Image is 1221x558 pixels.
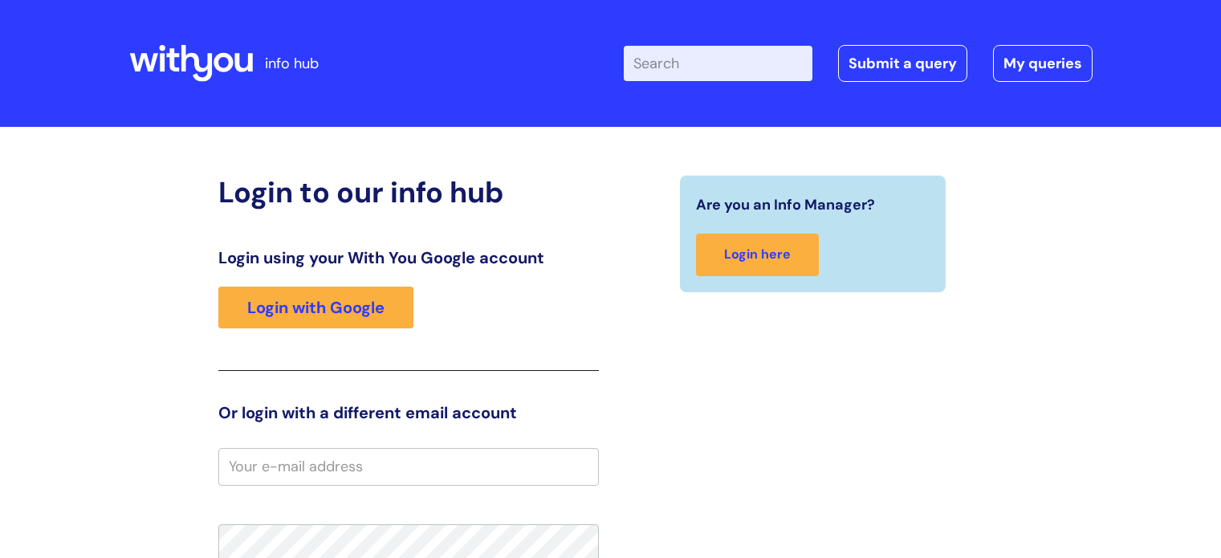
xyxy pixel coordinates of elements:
[624,46,812,81] input: Search
[218,403,599,422] h3: Or login with a different email account
[218,287,413,328] a: Login with Google
[696,234,819,276] a: Login here
[838,45,967,82] a: Submit a query
[265,51,319,76] p: info hub
[993,45,1093,82] a: My queries
[218,175,599,210] h2: Login to our info hub
[218,248,599,267] h3: Login using your With You Google account
[696,192,875,218] span: Are you an Info Manager?
[218,448,599,485] input: Your e-mail address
